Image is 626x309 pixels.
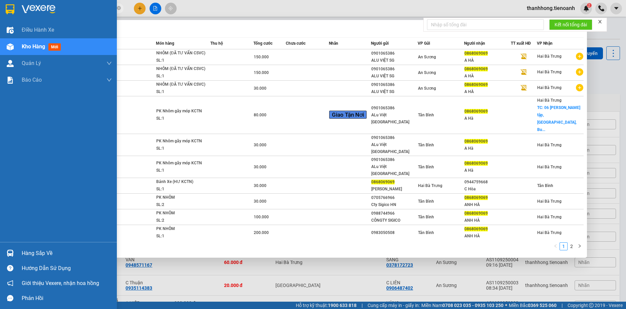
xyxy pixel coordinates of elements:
span: 100.000 [254,215,269,219]
span: Hai Bà Trưng [537,215,562,219]
span: down [107,61,112,66]
span: TT xuất HĐ [511,41,531,46]
button: left [552,242,560,250]
span: Tân Bình [537,183,553,188]
img: warehouse-icon [7,43,14,50]
div: 0901065386 [371,50,417,57]
span: Hai Bà Trưng [537,165,562,169]
span: An Sương [418,86,436,91]
span: VP Nhận [537,41,553,46]
span: 0868069069 [464,195,488,200]
span: Hai Bà Trưng [537,85,562,90]
li: 2 [568,242,576,250]
span: Điều hành xe [22,26,54,34]
span: Tổng cước [253,41,272,46]
span: 0868069069 [464,139,488,144]
div: SL: 2 [156,201,206,209]
span: notification [7,280,13,286]
span: close-circle [117,6,121,10]
span: down [107,77,112,83]
div: SL: 1 [156,115,206,122]
span: Chưa cước [286,41,305,46]
span: Hai Bà Trưng [537,54,562,59]
span: Người gửi [371,41,389,46]
div: PK Nhôm gãy móp KCTN [156,108,206,115]
div: SL: 1 [156,145,206,152]
span: Món hàng [156,41,174,46]
div: PK Nhôm gãy móp KCTN [156,160,206,167]
div: 0988744966 [371,210,417,217]
span: Tân Bình [418,215,434,219]
span: Tân Bình [418,143,434,147]
span: Quản Lý [22,59,41,67]
div: SL: 2 [156,217,206,224]
span: Hai Bà Trưng [537,70,562,74]
span: Hai Bà Trưng [537,98,562,103]
div: ALu Việt [GEOGRAPHIC_DATA] [371,141,417,155]
div: [PERSON_NAME] [371,186,417,193]
a: 2 [568,243,575,250]
span: 30.000 [254,165,266,169]
div: 0983050508 [371,229,417,236]
span: Giao Tận Nơi [329,111,367,119]
div: PK NHÔM [156,210,206,217]
span: 0868069069 [464,67,488,71]
span: Tân Bình [418,199,434,204]
div: SL: 1 [156,57,206,64]
div: 0944759668 [464,179,510,186]
div: ALu Việt [GEOGRAPHIC_DATA] [371,112,417,126]
div: A HÀ [464,73,510,80]
div: Phản hồi [22,293,112,303]
div: A Hà [464,145,510,152]
span: plus-circle [576,68,583,76]
div: 0901065386 [371,134,417,141]
span: Hai Bà Trưng [537,199,562,204]
span: 30.000 [254,143,266,147]
div: ANH HÀ [464,201,510,208]
li: 1 [560,242,568,250]
span: An Sương [418,70,436,75]
span: message [7,295,13,301]
div: Hướng dẫn sử dụng [22,263,112,273]
span: Hai Bà Trưng [537,230,562,235]
span: An Sương [418,55,436,59]
div: ALU VIỆT SG [371,88,417,95]
div: ANH HÀ [464,233,510,240]
span: Giới thiệu Vexere, nhận hoa hồng [22,279,99,287]
div: NHÔM (ĐÃ TƯ VẤN CSVC) [156,65,206,73]
div: SL: 1 [156,186,206,193]
span: 150.000 [254,70,269,75]
span: 200.000 [254,230,269,235]
span: Hai Bà Trưng [537,143,562,147]
span: VP Gửi [418,41,430,46]
span: Báo cáo [22,76,42,84]
span: 0868069069 [464,109,488,114]
span: plus-circle [576,53,583,60]
div: A Hà [464,167,510,174]
div: SL: 1 [156,167,206,174]
div: PK NHÔM [156,194,206,201]
div: Cty Sigico HN [371,201,417,208]
div: Hàng sắp về [22,248,112,258]
span: mới [48,43,61,51]
span: 0868069069 [464,82,488,87]
button: Kết nối tổng đài [549,19,592,30]
span: 30.000 [254,199,266,204]
span: Tân Bình [418,230,434,235]
div: SL: 1 [156,88,206,96]
div: A HÀ [464,57,510,64]
span: 0868069069 [464,227,488,231]
img: solution-icon [7,77,14,84]
div: ANH HÀ [464,217,510,224]
span: Tân Bình [418,113,434,117]
div: C Hòa [464,186,510,193]
div: PK NHÔM [156,225,206,233]
img: logo-vxr [6,4,14,14]
div: A HÀ [464,88,510,95]
img: warehouse-icon [7,250,14,257]
span: Kết nối tổng đài [555,21,587,28]
span: Hai Bà Trưng [418,183,442,188]
span: 0868069069 [464,51,488,56]
div: NHÔM (ĐÃ TƯ VẤN CSVC) [156,81,206,88]
div: NHÔM (ĐÃ TƯ VẤN CSVC) [156,50,206,57]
